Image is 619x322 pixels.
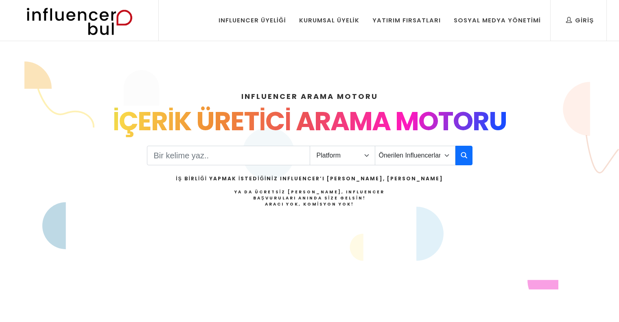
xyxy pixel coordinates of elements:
div: Influencer Üyeliği [219,16,286,25]
strong: Aracı Yok, Komisyon Yok! [265,201,354,207]
div: Kurumsal Üyelik [299,16,359,25]
h4: INFLUENCER ARAMA MOTORU [46,91,573,102]
div: İÇERİK ÜRETİCİ ARAMA MOTORU [46,102,573,141]
h2: İş Birliği Yapmak İstediğiniz Influencer’ı [PERSON_NAME], [PERSON_NAME] [176,175,443,182]
div: Sosyal Medya Yönetimi [454,16,541,25]
input: Search [147,146,310,165]
h4: Ya da Ücretsiz [PERSON_NAME], Influencer Başvuruları Anında Size Gelsin! [176,189,443,207]
div: Giriş [566,16,594,25]
div: Yatırım Fırsatları [372,16,441,25]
